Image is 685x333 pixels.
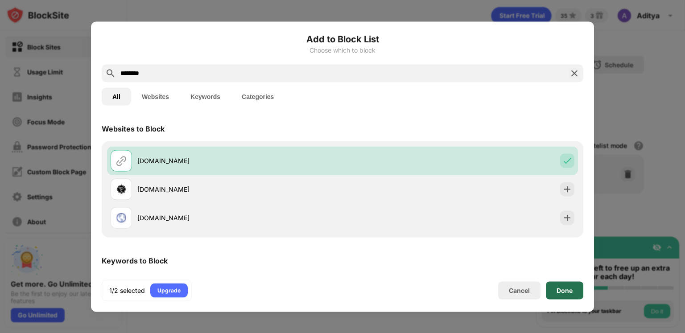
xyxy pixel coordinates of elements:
div: Keywords to Block [102,256,168,265]
div: [DOMAIN_NAME] [137,213,342,222]
div: Websites to Block [102,124,165,133]
div: [DOMAIN_NAME] [137,185,342,194]
img: favicons [116,184,127,194]
img: favicons [116,212,127,223]
div: Upgrade [157,286,181,295]
div: Done [557,287,573,294]
div: Cancel [509,287,530,294]
button: All [102,87,131,105]
div: 1/2 selected [109,286,145,295]
h6: Add to Block List [102,32,583,45]
div: [DOMAIN_NAME] [137,156,342,165]
img: search-close [569,68,580,78]
img: url.svg [116,155,127,166]
button: Keywords [180,87,231,105]
button: Categories [231,87,285,105]
button: Websites [131,87,180,105]
div: Choose which to block [102,46,583,53]
img: search.svg [105,68,116,78]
